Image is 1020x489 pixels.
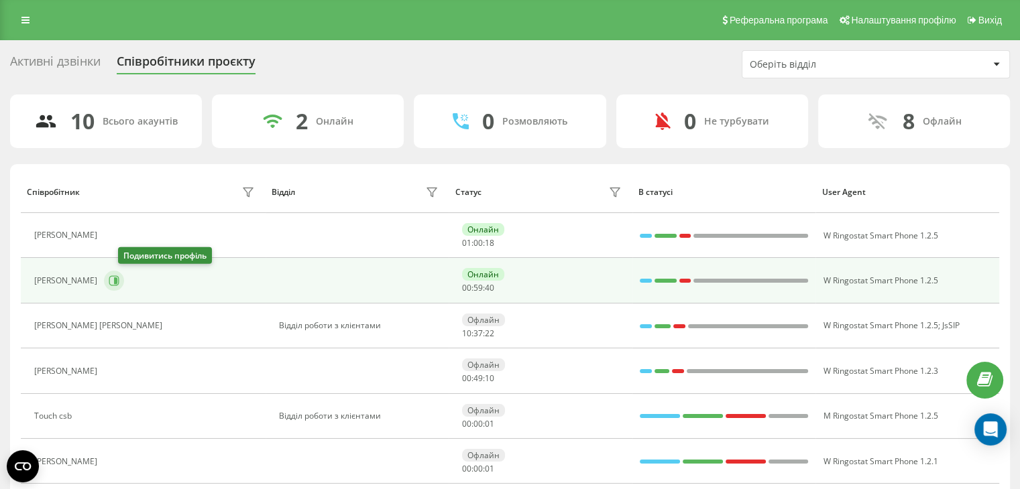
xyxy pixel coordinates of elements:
div: Не турбувати [704,116,769,127]
div: Розмовляють [502,116,567,127]
div: Офлайн [462,358,505,371]
span: 00 [473,237,483,249]
div: Офлайн [462,404,505,417]
div: [PERSON_NAME] [34,276,101,285]
span: W Ringostat Smart Phone 1.2.5 [823,275,938,286]
div: [PERSON_NAME] [34,457,101,466]
div: 0 [684,109,696,134]
div: [PERSON_NAME] [34,366,101,376]
div: 8 [902,109,914,134]
span: 40 [485,282,494,293]
div: Відділ роботи з клієнтами [279,321,442,330]
span: 00 [462,418,471,429]
span: 01 [485,418,494,429]
div: 2 [296,109,308,134]
div: Офлайн [462,449,505,462]
div: : : [462,464,494,474]
div: [PERSON_NAME] [PERSON_NAME] [34,321,166,330]
div: Офлайн [462,313,505,326]
span: W Ringostat Smart Phone 1.2.3 [823,365,938,376]
button: Open CMP widget [7,450,39,482]
span: 00 [473,463,483,474]
span: 22 [485,328,494,339]
div: Всього акаунтів [103,116,178,127]
span: W Ringostat Smart Phone 1.2.5 [823,320,938,331]
span: Вихід [978,15,1002,25]
div: : : [462,238,494,248]
span: 49 [473,372,483,384]
span: 18 [485,237,494,249]
div: 10 [70,109,95,134]
div: Подивитись профіль [118,247,212,264]
div: : : [462,329,494,338]
span: W Ringostat Smart Phone 1.2.5 [823,230,938,241]
span: JsSIP [942,320,959,331]
span: 00 [462,463,471,474]
div: Співробітник [27,188,80,197]
span: 37 [473,328,483,339]
div: Співробітники проєкту [117,54,256,75]
div: Онлайн [316,116,353,127]
span: 00 [462,282,471,293]
div: 0 [482,109,494,134]
div: : : [462,419,494,429]
div: Статус [455,188,481,197]
div: : : [462,374,494,383]
span: 10 [462,328,471,339]
div: Офлайн [922,116,961,127]
div: [PERSON_NAME] [34,230,101,240]
div: Touch csb [34,411,75,421]
span: 01 [485,463,494,474]
div: Онлайн [462,268,504,281]
span: W Ringostat Smart Phone 1.2.1 [823,456,938,467]
span: Реферальна програма [730,15,828,25]
div: Відділ [272,188,295,197]
div: : : [462,283,494,293]
span: 01 [462,237,471,249]
div: Оберіть відділ [750,59,910,70]
div: В статусі [638,188,809,197]
span: 00 [473,418,483,429]
span: Налаштування профілю [851,15,956,25]
div: Активні дзвінки [10,54,101,75]
div: Відділ роботи з клієнтами [279,411,442,421]
span: M Ringostat Smart Phone 1.2.5 [823,410,938,421]
div: Онлайн [462,223,504,236]
div: User Agent [822,188,993,197]
span: 59 [473,282,483,293]
div: Open Intercom Messenger [974,413,1007,445]
span: 10 [485,372,494,384]
span: 00 [462,372,471,384]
